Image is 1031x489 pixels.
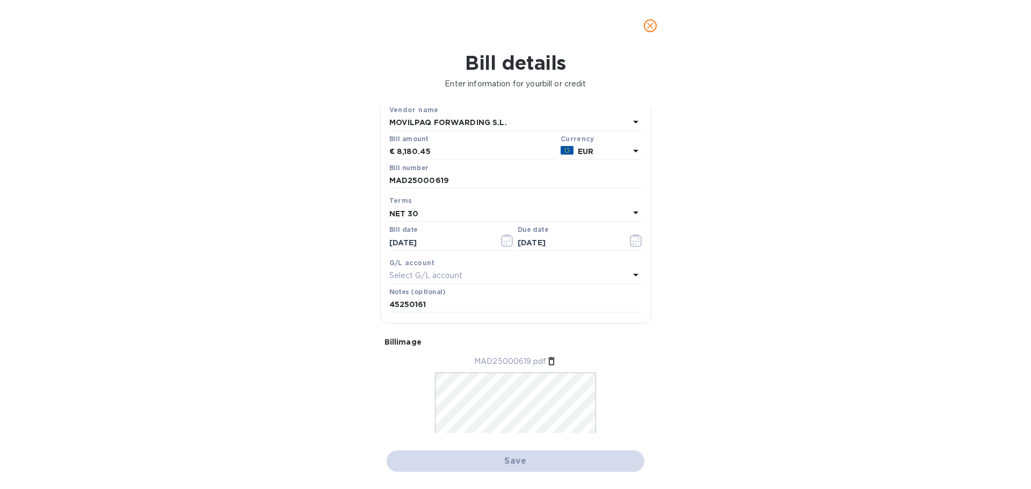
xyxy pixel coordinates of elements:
label: Due date [518,227,548,233]
b: Terms [389,196,412,205]
div: € [389,144,397,160]
p: Enter information for your bill or credit [9,78,1022,90]
h1: Bill details [9,52,1022,74]
b: Currency [561,135,594,143]
input: Select date [389,235,491,251]
p: MAD25000619.pdf [474,356,546,367]
b: G/L account [389,259,435,267]
b: NET 30 [389,209,419,218]
input: Enter notes [389,297,642,313]
input: € Enter bill amount [397,144,556,160]
b: EUR [578,147,593,156]
button: close [637,13,663,39]
label: Notes (optional) [389,289,446,295]
b: MOVILPAQ FORWARDING S.L. [389,118,507,127]
label: Bill amount [389,136,428,142]
b: Vendor name [389,106,439,114]
input: Due date [518,235,619,251]
p: Bill image [384,337,647,347]
label: Bill date [389,227,418,233]
label: Bill number [389,165,428,171]
input: Enter bill number [389,173,642,189]
p: Select G/L account [389,270,462,281]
